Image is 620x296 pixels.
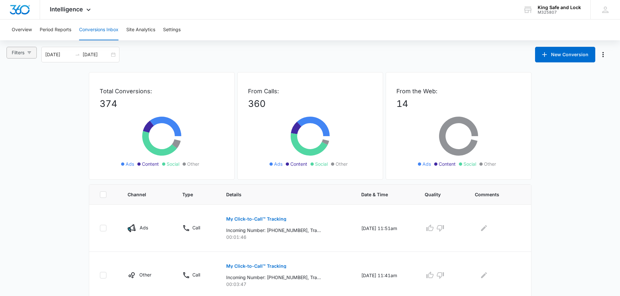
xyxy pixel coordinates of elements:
[226,227,321,234] p: Incoming Number: [PHONE_NUMBER], Tracking Number: [PHONE_NUMBER], Ring To: [PHONE_NUMBER], Caller...
[140,224,148,231] p: Ads
[463,161,476,167] span: Social
[226,281,346,288] p: 00:03:47
[315,161,328,167] span: Social
[538,10,581,15] div: account id
[226,217,286,221] p: My Click-to-Call™ Tracking
[7,47,37,58] button: Filters
[142,161,159,167] span: Content
[226,274,321,281] p: Incoming Number: [PHONE_NUMBER], Tracking Number: [PHONE_NUMBER], Ring To: [PHONE_NUMBER], Caller...
[598,49,608,60] button: Manage Numbers
[336,161,348,167] span: Other
[79,19,118,40] button: Conversions Inbox
[396,87,521,96] p: From the Web:
[248,97,372,110] p: 360
[128,191,157,198] span: Channel
[163,19,181,40] button: Settings
[75,52,80,57] span: to
[226,264,286,268] p: My Click-to-Call™ Tracking
[182,191,201,198] span: Type
[475,191,511,198] span: Comments
[40,19,71,40] button: Period Reports
[396,97,521,110] p: 14
[538,5,581,10] div: account name
[126,161,134,167] span: Ads
[167,161,179,167] span: Social
[353,205,417,252] td: [DATE] 11:51am
[290,161,307,167] span: Content
[479,223,489,233] button: Edit Comments
[83,51,110,58] input: End date
[425,191,450,198] span: Quality
[100,87,224,96] p: Total Conversions:
[187,161,199,167] span: Other
[226,258,286,274] button: My Click-to-Call™ Tracking
[226,191,336,198] span: Details
[139,271,151,278] p: Other
[45,51,72,58] input: Start date
[100,97,224,110] p: 374
[12,49,24,56] span: Filters
[248,87,372,96] p: From Calls:
[192,224,200,231] p: Call
[361,191,400,198] span: Date & Time
[12,19,32,40] button: Overview
[126,19,155,40] button: Site Analytics
[50,6,83,13] span: Intelligence
[192,271,200,278] p: Call
[226,211,286,227] button: My Click-to-Call™ Tracking
[422,161,431,167] span: Ads
[484,161,496,167] span: Other
[75,52,80,57] span: swap-right
[274,161,282,167] span: Ads
[226,234,346,240] p: 00:01:46
[439,161,456,167] span: Content
[535,47,595,62] button: New Conversion
[479,270,489,280] button: Edit Comments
